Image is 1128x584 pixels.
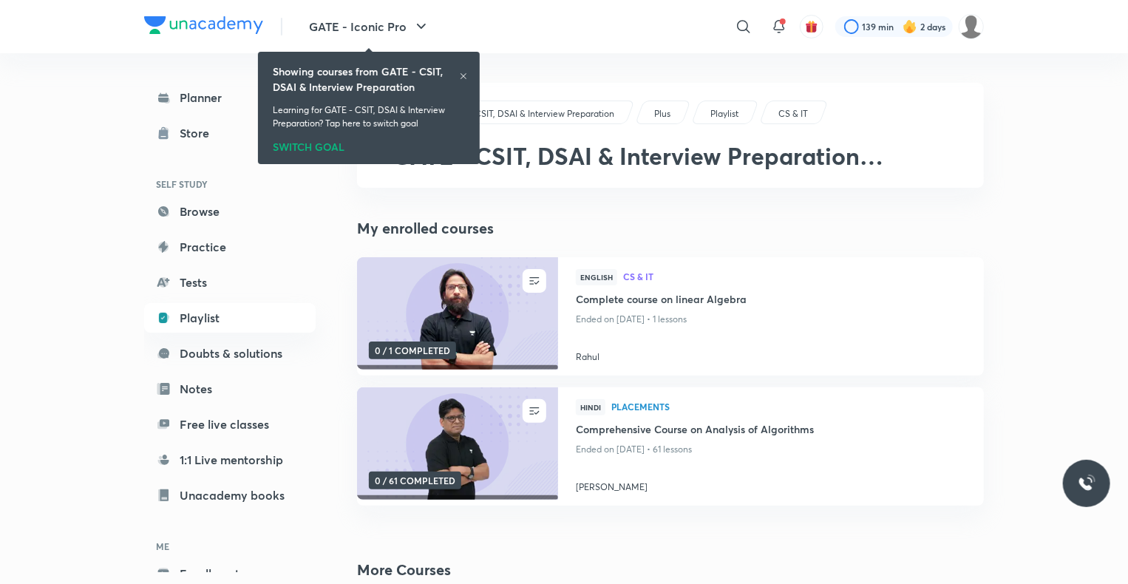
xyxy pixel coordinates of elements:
a: Placements [611,402,966,412]
span: CS & IT [623,272,966,281]
p: Ended on [DATE] • 1 lessons [576,310,966,329]
img: avatar [805,20,818,33]
div: Store [180,124,218,142]
p: Plus [654,107,670,120]
img: new-thumbnail [355,387,560,501]
a: Browse [144,197,316,226]
a: new-thumbnail0 / 61 COMPLETED [357,387,558,506]
a: [PERSON_NAME] [576,475,966,494]
a: Comprehensive Course on Analysis of Algorithms [576,421,966,440]
h6: SELF STUDY [144,172,316,197]
a: Store [144,118,316,148]
img: ttu [1078,475,1095,492]
a: Unacademy books [144,481,316,510]
a: Plus [652,107,673,120]
a: GATE - CSIT, DSAI & Interview Preparation [442,107,617,120]
a: Company Logo [144,16,263,38]
button: avatar [800,15,823,38]
span: Placements [611,402,966,411]
a: Complete course on linear Algebra [576,291,966,310]
a: 1:1 Live mentorship [144,445,316,475]
a: Notes [144,374,316,404]
a: Doubts & solutions [144,339,316,368]
img: Deepika S S [959,14,984,39]
p: Playlist [710,107,738,120]
img: Company Logo [144,16,263,34]
img: streak [903,19,917,34]
p: Learning for GATE - CSIT, DSAI & Interview Preparation? Tap here to switch goal [273,103,465,130]
a: Practice [144,232,316,262]
img: new-thumbnail [355,257,560,371]
p: CS & IT [778,107,808,120]
a: Playlist [144,303,316,333]
span: 0 / 1 COMPLETED [369,342,456,359]
p: Ended on [DATE] • 61 lessons [576,440,966,459]
a: Planner [144,83,316,112]
a: new-thumbnail0 / 1 COMPLETED [357,257,558,376]
div: SWITCH GOAL [273,136,465,152]
a: CS & IT [623,272,966,282]
span: GATE - CSIT, DSAI & Interview Preparation Algorithms [393,140,883,200]
button: GATE - Iconic Pro [300,12,439,41]
p: GATE - CSIT, DSAI & Interview Preparation [444,107,614,120]
a: Rahul [576,344,966,364]
a: Free live classes [144,410,316,439]
a: Tests [144,268,316,297]
a: Playlist [708,107,741,120]
h6: Showing courses from GATE - CSIT, DSAI & Interview Preparation [273,64,459,95]
a: CS & IT [776,107,811,120]
span: Hindi [576,399,605,415]
span: 0 / 61 COMPLETED [369,472,461,489]
h6: ME [144,534,316,559]
span: English [576,269,617,285]
h4: My enrolled courses [357,217,984,240]
h2: More Courses [357,559,984,581]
